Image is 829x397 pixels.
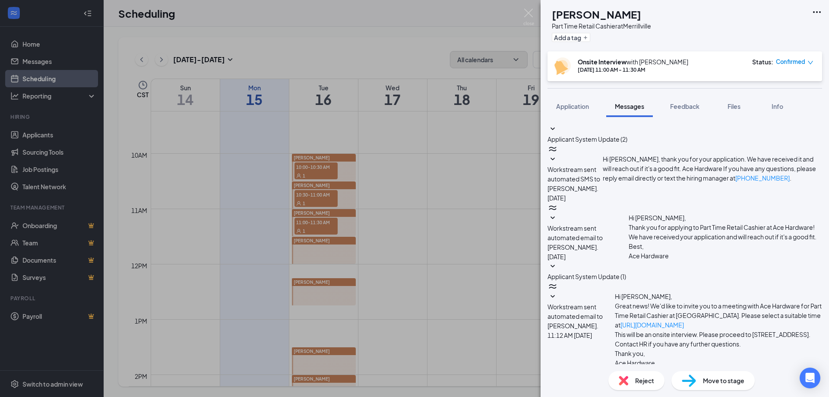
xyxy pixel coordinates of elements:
[552,33,590,42] button: PlusAdd a tag
[547,224,603,251] span: Workstream sent automated email to [PERSON_NAME].
[603,155,816,182] span: Hi [PERSON_NAME], thank you for your application. We have received it and will reach out if it's ...
[578,66,688,73] div: [DATE] 11:00 AM - 11:30 AM
[629,241,822,251] p: Best,
[615,292,822,301] p: Hi [PERSON_NAME],
[547,144,558,154] svg: WorkstreamLogo
[547,124,627,144] button: SmallChevronDownApplicant System Update (2)
[735,174,790,182] a: [PHONE_NUMBER]
[615,349,822,358] p: Thank you,
[552,22,651,30] div: Part Time Retail Cashier at Merrillville
[547,330,592,340] span: [DATE] 11:12 AM
[583,35,588,40] svg: Plus
[547,135,627,143] span: Applicant System Update (2)
[728,102,740,110] span: Files
[547,165,600,192] span: Workstream sent automated SMS to [PERSON_NAME].
[547,292,558,302] svg: SmallChevronDown
[547,154,558,165] svg: SmallChevronDown
[547,273,626,280] span: Applicant System Update (1)
[752,57,773,66] div: Status :
[629,213,822,222] p: Hi [PERSON_NAME],
[556,102,589,110] span: Application
[547,281,558,292] svg: WorkstreamLogo
[615,301,822,330] p: Great news! We'd like to invite you to a meeting with Ace Hardware for Part Time Retail Cashier a...
[547,261,626,281] button: SmallChevronDownApplicant System Update (1)
[776,57,805,66] span: Confirmed
[635,376,654,385] span: Reject
[547,124,558,134] svg: SmallChevronDown
[615,358,822,368] p: Ace Hardware
[615,330,822,349] p: This will be an onsite interview. Please proceed to [STREET_ADDRESS]. Contact HR if you have any ...
[772,102,783,110] span: Info
[703,376,744,385] span: Move to stage
[547,261,558,272] svg: SmallChevronDown
[578,58,626,66] b: Onsite Interview
[547,252,566,261] span: [DATE]
[629,222,822,241] p: Thank you for applying to Part Time Retail Cashier at Ace Hardware! We have received your applica...
[670,102,699,110] span: Feedback
[807,60,813,66] span: down
[547,213,558,223] svg: SmallChevronDown
[578,57,688,66] div: with [PERSON_NAME]
[629,251,822,260] p: Ace Hardware
[620,321,684,329] a: [URL][DOMAIN_NAME]
[547,303,603,330] span: Workstream sent automated email to [PERSON_NAME].
[552,7,641,22] h1: [PERSON_NAME]
[547,193,566,203] span: [DATE]
[800,368,820,388] div: Open Intercom Messenger
[812,7,822,17] svg: Ellipses
[615,102,644,110] span: Messages
[547,203,558,213] svg: WorkstreamLogo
